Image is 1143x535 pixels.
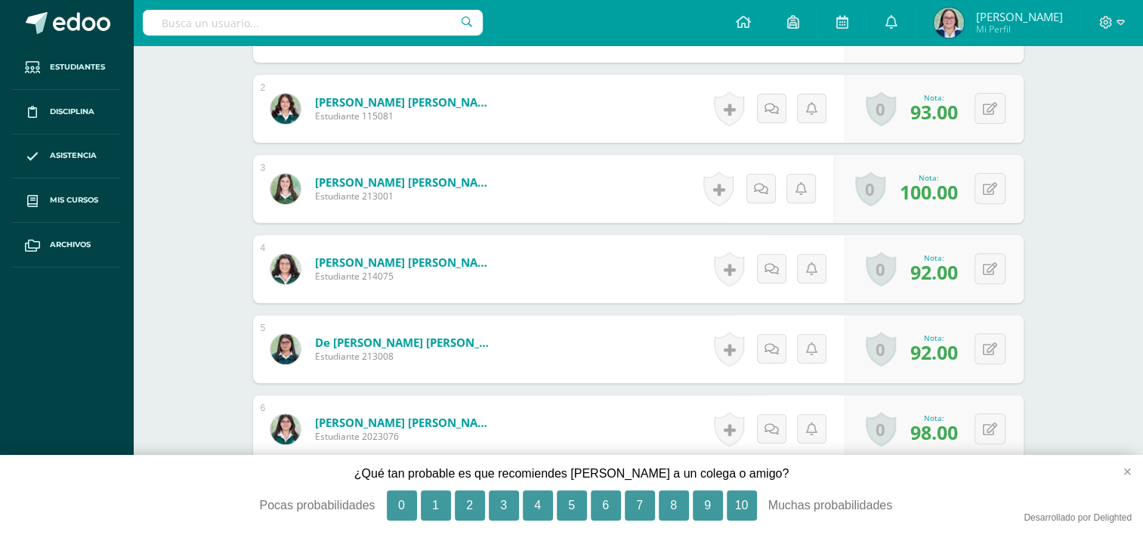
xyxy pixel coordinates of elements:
[693,490,723,521] button: 9
[1098,455,1143,488] button: close survey
[50,150,97,162] span: Asistencia
[315,94,496,110] a: [PERSON_NAME] [PERSON_NAME]
[50,194,98,206] span: Mis cursos
[975,23,1062,36] span: Mi Perfil
[557,490,587,521] button: 5
[659,490,689,521] button: 8
[727,490,757,521] button: 10, Muchas probabilidades
[143,10,483,36] input: Busca un usuario...
[270,414,301,444] img: 975efe6a6fee5f8139ea2db3c3ea8120.png
[315,415,496,430] a: [PERSON_NAME] [PERSON_NAME]
[910,339,958,365] span: 92.00
[421,490,451,521] button: 1
[315,350,496,363] span: Estudiante 213008
[270,94,301,124] img: f838ef393e03f16fe2b12bbba3ee451b.png
[12,45,121,90] a: Estudiantes
[12,223,121,267] a: Archivos
[910,259,958,285] span: 92.00
[910,332,958,343] div: Nota:
[910,99,958,125] span: 93.00
[50,239,91,251] span: Archivos
[315,110,496,122] span: Estudiante 115081
[934,8,964,38] img: 1b250199a7272c7df968ca1fcfd28194.png
[900,179,958,205] span: 100.00
[866,252,896,286] a: 0
[625,490,655,521] button: 7
[270,174,301,204] img: 124d63325aa063aebc62a137325ad8d6.png
[910,92,958,103] div: Nota:
[270,254,301,284] img: 46403824006f805f397c19a0de9f24e0.png
[315,430,496,443] span: Estudiante 2023076
[315,335,496,350] a: de [PERSON_NAME] [PERSON_NAME]
[315,255,496,270] a: [PERSON_NAME] [PERSON_NAME]
[12,90,121,135] a: Disciplina
[591,490,621,521] button: 6
[50,61,105,73] span: Estudiantes
[866,412,896,447] a: 0
[900,172,958,183] div: Nota:
[866,332,896,366] a: 0
[315,190,496,203] span: Estudiante 213001
[270,334,301,364] img: d767a28e0159f41e94eb54805d237cff.png
[910,419,958,445] span: 98.00
[523,490,553,521] button: 4
[50,106,94,118] span: Disciplina
[387,490,417,521] button: 0, Pocas probabilidades
[315,270,496,283] span: Estudiante 214075
[455,490,485,521] button: 2
[855,172,885,206] a: 0
[866,91,896,126] a: 0
[12,135,121,179] a: Asistencia
[489,490,519,521] button: 3
[12,178,121,223] a: Mis cursos
[975,9,1062,24] span: [PERSON_NAME]
[187,490,375,521] div: Pocas probabilidades
[768,490,957,521] div: Muchas probabilidades
[910,413,958,423] div: Nota:
[910,252,958,263] div: Nota:
[315,175,496,190] a: [PERSON_NAME] [PERSON_NAME]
